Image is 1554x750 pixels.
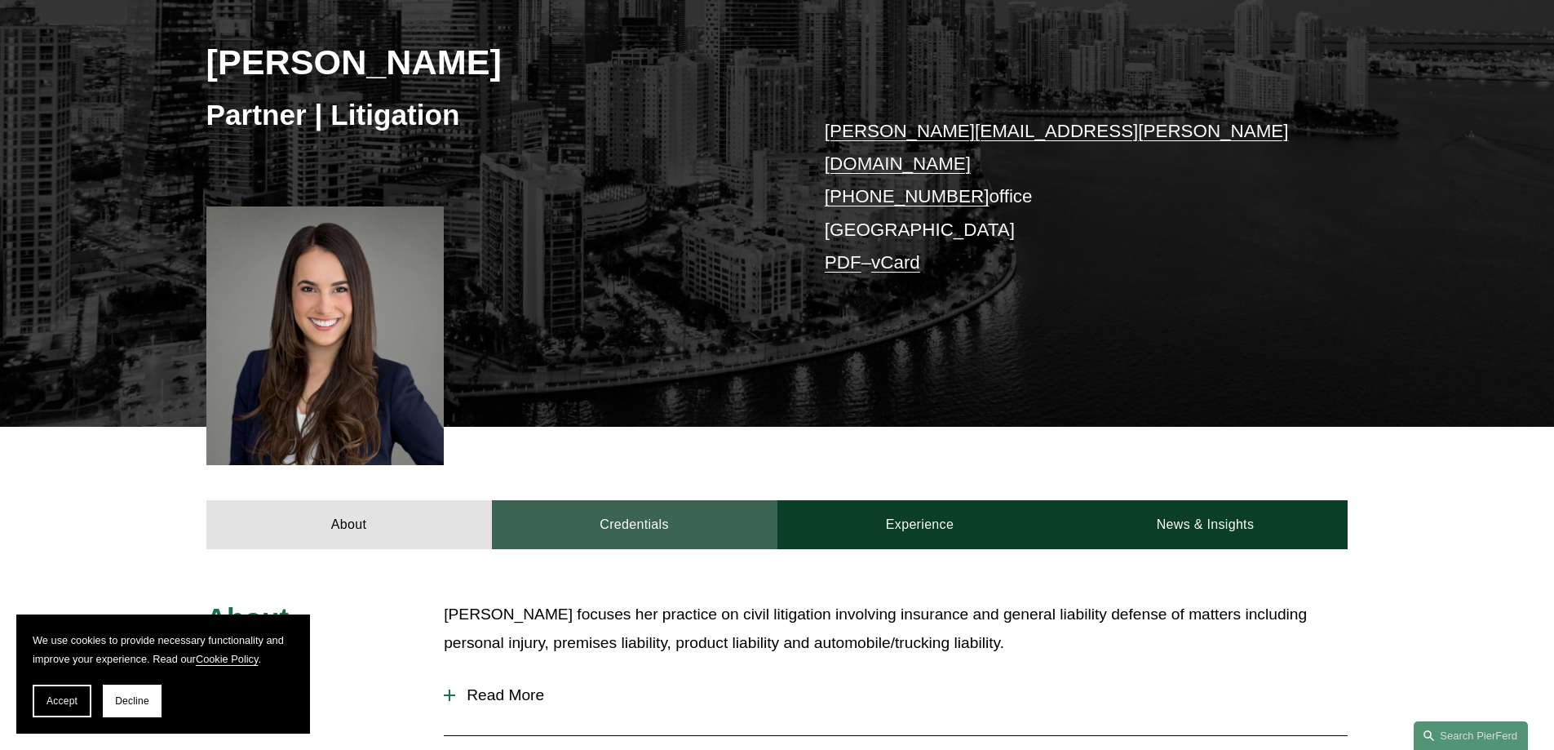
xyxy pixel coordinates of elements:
[206,41,777,83] h2: [PERSON_NAME]
[206,97,777,133] h3: Partner | Litigation
[825,186,990,206] a: [PHONE_NUMBER]
[492,500,777,549] a: Credentials
[33,685,91,717] button: Accept
[825,121,1289,174] a: [PERSON_NAME][EMAIL_ADDRESS][PERSON_NAME][DOMAIN_NAME]
[444,601,1348,657] p: [PERSON_NAME] focuses her practice on civil litigation involving insurance and general liability ...
[16,615,310,734] section: Cookie banner
[444,674,1348,717] button: Read More
[206,500,492,549] a: About
[1414,721,1528,750] a: Search this site
[871,252,920,273] a: vCard
[825,115,1300,280] p: office [GEOGRAPHIC_DATA] –
[33,631,294,668] p: We use cookies to provide necessary functionality and improve your experience. Read our .
[455,686,1348,704] span: Read More
[206,602,290,634] span: About
[1062,500,1348,549] a: News & Insights
[777,500,1063,549] a: Experience
[103,685,162,717] button: Decline
[115,695,149,707] span: Decline
[46,695,77,707] span: Accept
[825,252,861,273] a: PDF
[196,653,259,665] a: Cookie Policy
